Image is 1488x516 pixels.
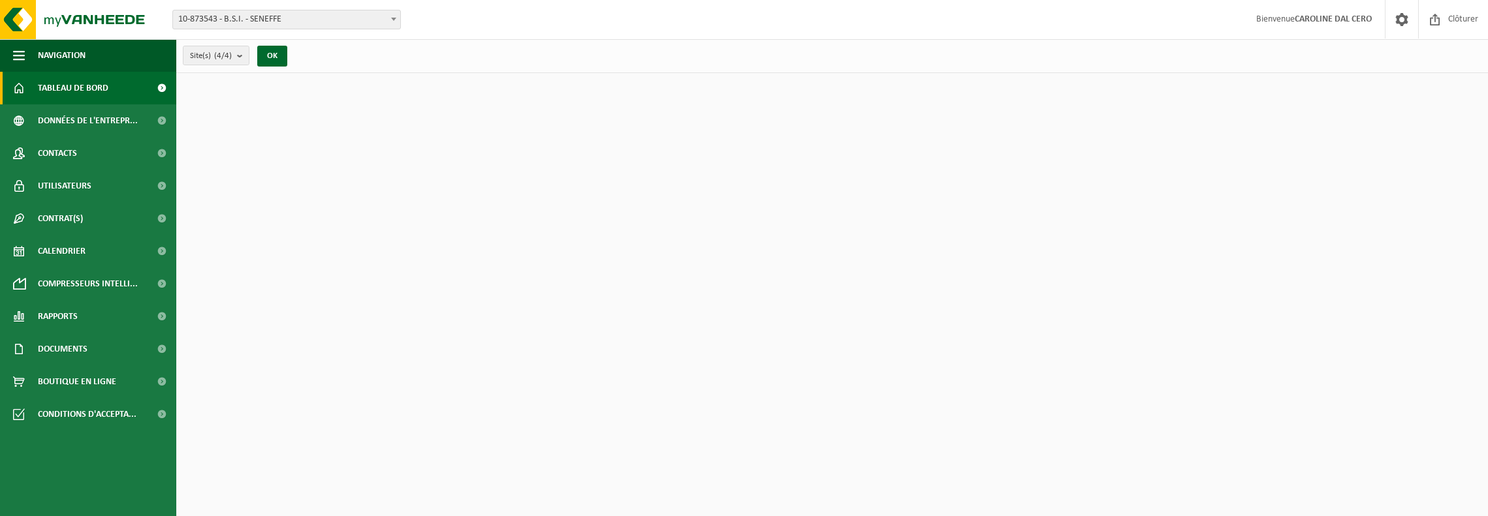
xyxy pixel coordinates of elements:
span: Contacts [38,137,77,170]
strong: CAROLINE DAL CERO [1295,14,1372,24]
span: Tableau de bord [38,72,108,104]
span: Navigation [38,39,86,72]
span: 10-873543 - B.S.I. - SENEFFE [172,10,401,29]
span: Contrat(s) [38,202,83,235]
span: Conditions d'accepta... [38,398,136,431]
button: Site(s)(4/4) [183,46,249,65]
count: (4/4) [214,52,232,60]
span: Site(s) [190,46,232,66]
span: Documents [38,333,87,365]
button: OK [257,46,287,67]
span: Rapports [38,300,78,333]
span: Calendrier [38,235,86,267]
span: 10-873543 - B.S.I. - SENEFFE [173,10,400,29]
span: Compresseurs intelli... [38,267,138,300]
span: Utilisateurs [38,170,91,202]
span: Boutique en ligne [38,365,116,398]
span: Données de l'entrepr... [38,104,138,137]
